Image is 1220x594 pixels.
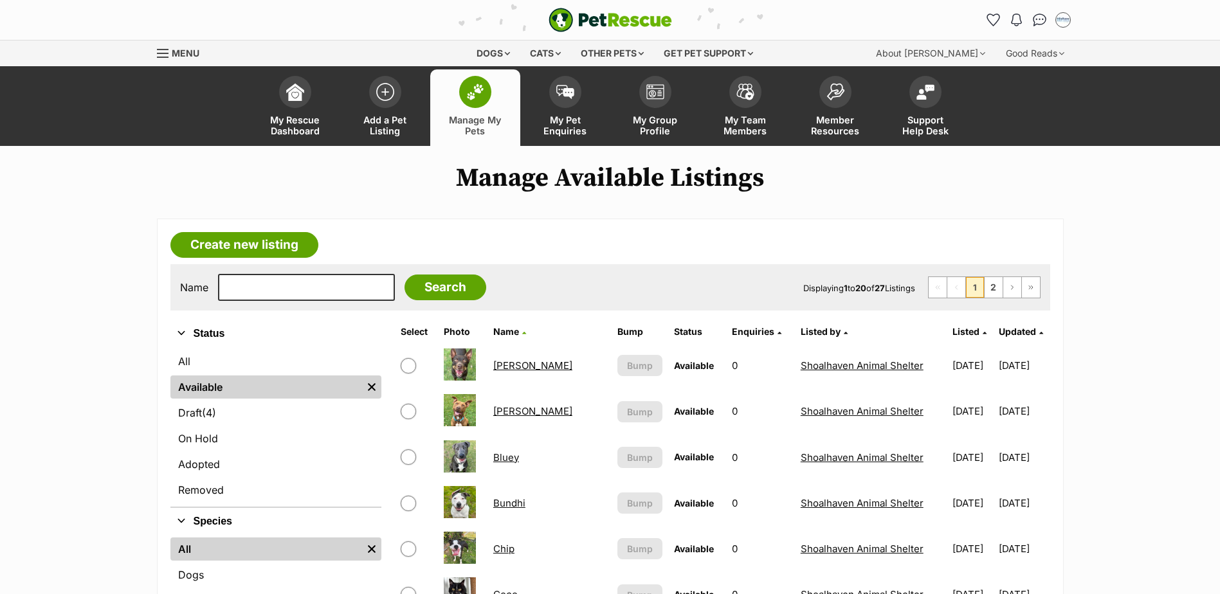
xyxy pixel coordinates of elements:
[446,114,504,136] span: Manage My Pets
[362,537,381,561] a: Remove filter
[803,283,915,293] span: Displaying to of Listings
[700,69,790,146] a: My Team Members
[493,543,514,555] a: Chip
[266,114,324,136] span: My Rescue Dashboard
[493,405,572,417] a: [PERSON_NAME]
[549,8,672,32] a: PetRescue
[727,526,794,571] td: 0
[180,282,208,293] label: Name
[999,481,1049,525] td: [DATE]
[826,83,844,100] img: member-resources-icon-8e73f808a243e03378d46382f2149f9095a855e16c252ad45f914b54edf8863c.svg
[626,114,684,136] span: My Group Profile
[997,40,1073,66] div: Good Reads
[170,427,381,450] a: On Hold
[880,69,970,146] a: Support Help Desk
[999,326,1043,337] a: Updated
[966,277,984,298] span: Page 1
[928,276,1041,298] nav: Pagination
[727,435,794,480] td: 0
[617,447,662,468] button: Bump
[170,401,381,424] a: Draft
[897,114,954,136] span: Support Help Desk
[867,40,994,66] div: About [PERSON_NAME]
[617,355,662,376] button: Bump
[170,513,381,530] button: Species
[947,277,965,298] span: Previous page
[801,405,924,417] a: Shoalhaven Animal Shelter
[617,538,662,559] button: Bump
[172,48,199,59] span: Menu
[999,343,1049,388] td: [DATE]
[952,326,987,337] a: Listed
[627,451,653,464] span: Bump
[732,326,774,337] span: translation missing: en.admin.listings.index.attributes.enquiries
[362,375,381,399] a: Remove filter
[674,360,714,371] span: Available
[1057,14,1070,26] img: Jodie Parnell profile pic
[286,83,304,101] img: dashboard-icon-eb2f2d2d3e046f16d808141f083e7271f6b2e854fb5c12c21221c1fb7104beca.svg
[801,326,841,337] span: Listed by
[170,350,381,373] a: All
[736,84,754,100] img: team-members-icon-5396bd8760b3fe7c0b43da4ab00e1e3bb1a5d9ba89233759b79545d2d3fc5d0d.svg
[801,451,924,464] a: Shoalhaven Animal Shelter
[947,481,997,525] td: [DATE]
[646,84,664,100] img: group-profile-icon-3fa3cf56718a62981997c0bc7e787c4b2cf8bcc04b72c1350f741eb67cf2f40e.svg
[170,325,381,342] button: Status
[612,321,668,342] th: Bump
[536,114,594,136] span: My Pet Enquiries
[439,321,487,342] th: Photo
[556,85,574,99] img: pet-enquiries-icon-7e3ad2cf08bfb03b45e93fb7055b45f3efa6380592205ae92323e6603595dc1f.svg
[806,114,864,136] span: Member Resources
[549,8,672,32] img: logo-e224e6f780fb5917bec1dbf3a21bbac754714ae5b6737aabdf751b685950b380.svg
[170,232,318,258] a: Create new listing
[716,114,774,136] span: My Team Members
[916,84,934,100] img: help-desk-icon-fdf02630f3aa405de69fd3d07c3f3aa587a6932b1a1747fa1d2bba05be0121f9.svg
[468,40,519,66] div: Dogs
[466,84,484,100] img: manage-my-pets-icon-02211641906a0b7f246fdf0571729dbe1e7629f14944591b6c1af311fb30b64b.svg
[674,406,714,417] span: Available
[947,389,997,433] td: [DATE]
[669,321,725,342] th: Status
[985,277,1003,298] a: Page 2
[627,405,653,419] span: Bump
[493,497,525,509] a: Bundhi
[170,563,381,586] a: Dogs
[1003,277,1021,298] a: Next page
[610,69,700,146] a: My Group Profile
[493,451,519,464] a: Bluey
[999,389,1049,433] td: [DATE]
[430,69,520,146] a: Manage My Pets
[999,326,1036,337] span: Updated
[493,326,519,337] span: Name
[674,451,714,462] span: Available
[1006,10,1027,30] button: Notifications
[627,542,653,555] span: Bump
[1011,14,1021,26] img: notifications-46538b983faf8c2785f20acdc204bb7945ddae34d4c08c2a6579f10ce5e182be.svg
[170,537,362,561] a: All
[572,40,653,66] div: Other pets
[855,283,866,293] strong: 20
[250,69,340,146] a: My Rescue Dashboard
[999,526,1049,571] td: [DATE]
[493,359,572,372] a: [PERSON_NAME]
[396,321,438,342] th: Select
[170,453,381,476] a: Adopted
[801,497,924,509] a: Shoalhaven Animal Shelter
[157,40,208,64] a: Menu
[521,40,570,66] div: Cats
[340,69,430,146] a: Add a Pet Listing
[1033,14,1046,26] img: chat-41dd97257d64d25036548639549fe6c8038ab92f7586957e7f3b1b290dea8141.svg
[356,114,414,136] span: Add a Pet Listing
[952,326,979,337] span: Listed
[929,277,947,298] span: First page
[947,435,997,480] td: [DATE]
[674,543,714,554] span: Available
[844,283,848,293] strong: 1
[170,375,362,399] a: Available
[405,274,486,300] input: Search
[1053,10,1073,30] button: My account
[617,401,662,422] button: Bump
[202,405,216,420] span: (4)
[732,326,781,337] a: Enquiries
[801,359,924,372] a: Shoalhaven Animal Shelter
